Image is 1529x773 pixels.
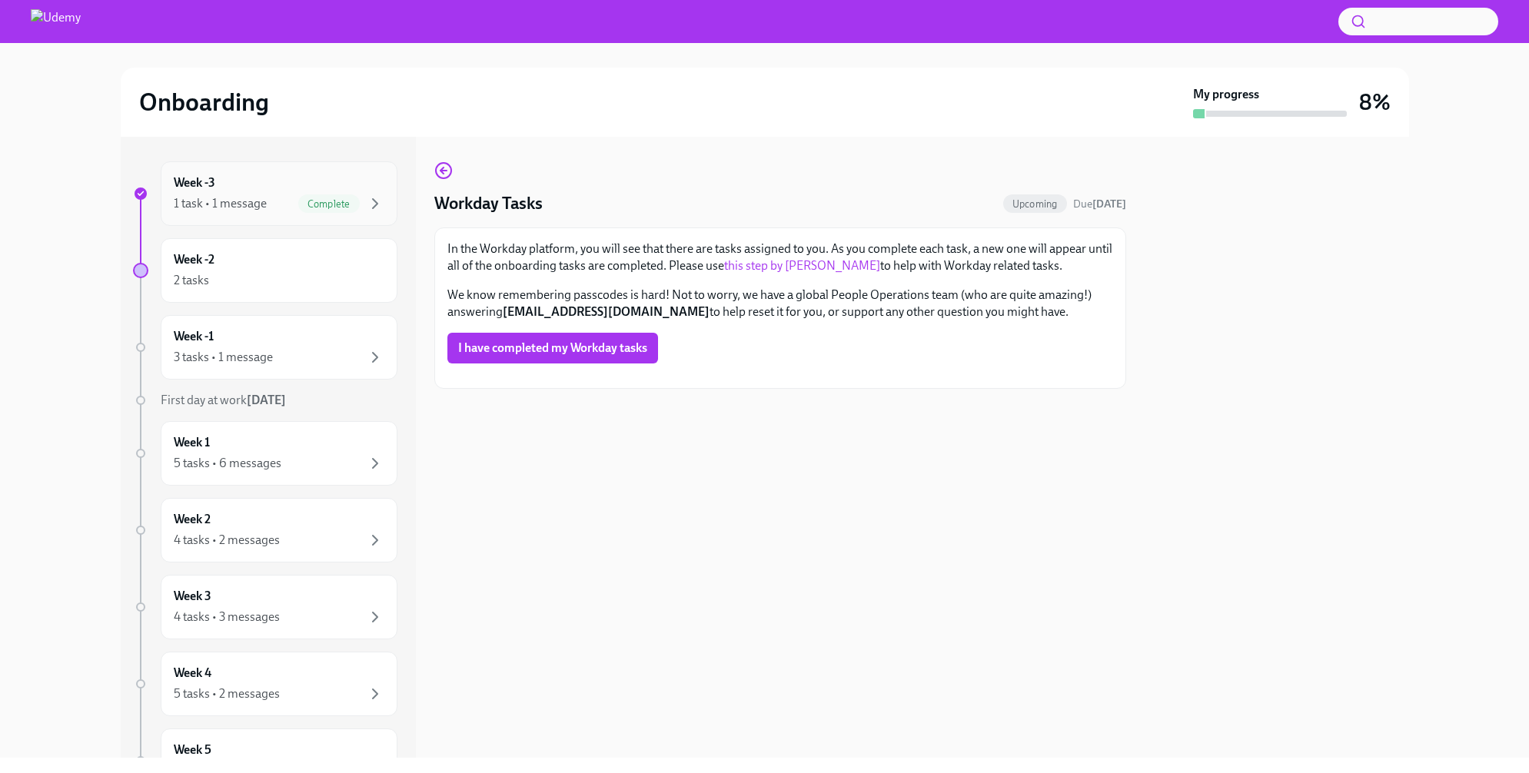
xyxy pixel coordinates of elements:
[458,340,647,356] span: I have completed my Workday tasks
[133,392,397,409] a: First day at work[DATE]
[133,421,397,486] a: Week 15 tasks • 6 messages
[447,241,1113,274] p: In the Workday platform, you will see that there are tasks assigned to you. As you complete each ...
[174,685,280,702] div: 5 tasks • 2 messages
[31,9,81,34] img: Udemy
[434,192,543,215] h4: Workday Tasks
[174,174,215,191] h6: Week -3
[133,161,397,226] a: Week -31 task • 1 messageComplete
[1003,198,1067,210] span: Upcoming
[1073,197,1126,211] span: September 1st, 2025 11:00
[133,575,397,639] a: Week 34 tasks • 3 messages
[174,455,281,472] div: 5 tasks • 6 messages
[724,258,880,273] a: this step by [PERSON_NAME]
[174,328,214,345] h6: Week -1
[133,498,397,562] a: Week 24 tasks • 2 messages
[503,304,710,319] strong: [EMAIL_ADDRESS][DOMAIN_NAME]
[174,511,211,528] h6: Week 2
[174,251,214,268] h6: Week -2
[161,393,286,407] span: First day at work
[447,333,658,363] button: I have completed my Workday tasks
[133,238,397,303] a: Week -22 tasks
[298,198,360,210] span: Complete
[174,349,273,366] div: 3 tasks • 1 message
[133,315,397,380] a: Week -13 tasks • 1 message
[247,393,286,407] strong: [DATE]
[174,588,211,605] h6: Week 3
[1073,197,1126,211] span: Due
[1193,86,1259,103] strong: My progress
[447,287,1113,320] p: We know remembering passcodes is hard! Not to worry, we have a global People Operations team (who...
[1092,197,1126,211] strong: [DATE]
[174,195,267,212] div: 1 task • 1 message
[174,741,211,758] h6: Week 5
[174,434,210,451] h6: Week 1
[174,272,209,289] div: 2 tasks
[1359,88,1391,116] h3: 8%
[139,87,269,118] h2: Onboarding
[174,665,211,682] h6: Week 4
[174,609,280,625] div: 4 tasks • 3 messages
[174,532,280,549] div: 4 tasks • 2 messages
[133,652,397,716] a: Week 45 tasks • 2 messages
